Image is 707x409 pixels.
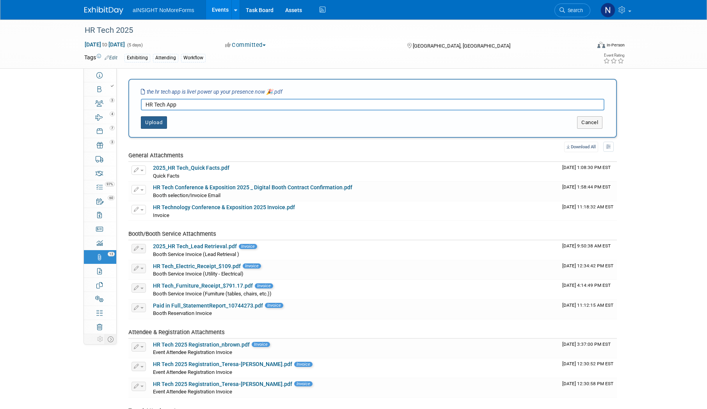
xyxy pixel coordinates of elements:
td: Upload Timestamp [559,378,617,398]
a: HR Tech_Electric_Receipt_$109.pdf [153,263,241,269]
div: Event Format [544,41,625,52]
td: Upload Timestamp [559,260,617,280]
div: Event Rating [603,53,624,57]
span: [DATE] [DATE] [84,41,125,48]
a: 2025_HR Tech_Lead Retrieval.pdf [153,243,237,249]
span: 4 [110,112,115,116]
span: 13 [108,252,115,256]
span: Upload Timestamp [562,243,611,249]
span: Quick Facts [153,173,179,179]
a: HR Technology Conference & Exposition 2025 Invoice.pdf [153,204,295,210]
a: 2025_HR Tech_Quick Facts.pdf [153,165,229,171]
span: Event Attendee Registration Invoice [153,369,232,375]
span: aINSIGHT NoMoreForms [133,7,194,13]
span: 60 [108,196,115,200]
a: Edit [105,55,117,60]
button: Committed [222,41,269,49]
img: Format-Inperson.png [597,42,605,48]
span: Booth selection/Invoice Email [153,192,220,198]
a: 3 [84,96,116,110]
span: Search [565,7,583,13]
span: Booth Service Invoice (Furniture (tables, chairs, etc.)) [153,291,272,297]
span: Upload Timestamp [562,341,611,347]
span: Invoice [255,283,273,288]
span: Invoice [239,244,257,249]
span: Invoice [294,362,313,367]
span: Upload Timestamp [562,361,613,366]
span: Booth Service Invoice (Utility - Electrical) [153,271,243,277]
span: Upload Timestamp [562,263,613,269]
input: Enter description [141,99,604,110]
span: [GEOGRAPHIC_DATA], [GEOGRAPHIC_DATA] [413,43,510,49]
span: 3 [110,98,115,103]
a: HR Tech Conference & Exposition 2025 _ Digital Booth Contract Confirmation.pdf [153,184,352,190]
td: Toggle Event Tabs [105,334,117,344]
span: Event Attendee Registration Invoice [153,349,232,355]
a: 3 [84,138,116,152]
td: Upload Timestamp [559,240,617,260]
span: Booth Reservation Invoice [153,310,212,316]
div: Exhibiting [124,54,150,62]
span: 3 [110,140,115,144]
button: Cancel [577,116,602,129]
span: Event Attendee Registration Invoice [153,389,232,395]
a: HR Tech 2025 Registration_Teresa-[PERSON_NAME].pdf [153,381,292,387]
i: the hr tech app is live! power up your presence now 🎉.pdf [141,89,282,95]
a: 13 [84,250,116,264]
span: Invoice [243,263,261,269]
span: Upload Timestamp [562,283,611,288]
span: Invoice [252,342,270,347]
td: Personalize Event Tab Strip [96,334,105,344]
span: 7 [110,126,115,130]
i: Booth reservation complete [111,84,114,87]
span: Booth/Booth Service Attachments [128,230,216,237]
td: Upload Timestamp [559,300,617,319]
span: General Attachments [128,152,183,159]
td: Upload Timestamp [559,339,617,358]
span: Invoice [153,212,169,218]
img: ExhibitDay [84,7,123,14]
span: to [101,41,108,48]
span: Attendee & Registration Attachments [128,329,225,336]
td: Tags [84,53,117,62]
a: Paid in Full_StatementReport_10744273.pdf [153,302,263,309]
td: Upload Timestamp [559,280,617,299]
button: Upload [141,116,167,129]
span: Upload Timestamp [562,302,613,308]
a: Download All [564,142,598,152]
span: Upload Timestamp [562,165,611,170]
span: Upload Timestamp [562,204,613,210]
span: Upload Timestamp [562,381,613,386]
span: Booth Service Invoice (Lead Retrieval ) [153,251,239,257]
span: 97% [105,182,115,187]
td: Upload Timestamp [559,201,617,221]
span: Invoice [294,381,313,386]
a: HR Tech 2025 Registration_Teresa-[PERSON_NAME].pdf [153,361,292,367]
div: Workflow [181,54,206,62]
span: Invoice [265,303,283,308]
img: Nichole Brown [600,3,615,18]
div: Attending [153,54,178,62]
span: (5 days) [126,43,143,48]
td: Upload Timestamp [559,162,617,181]
a: 97% [84,180,116,194]
div: In-Person [606,42,625,48]
a: 60 [84,194,116,208]
div: HR Tech 2025 [82,23,579,37]
a: HR Tech 2025 Registration_nbrown.pdf [153,341,250,348]
td: Upload Timestamp [559,358,617,378]
a: HR Tech_Furniture_Receipt_$791.17.pdf [153,283,253,289]
td: Upload Timestamp [559,181,617,201]
a: 4 [84,110,116,124]
a: 7 [84,124,116,138]
a: Search [554,4,590,17]
span: Upload Timestamp [562,184,611,190]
